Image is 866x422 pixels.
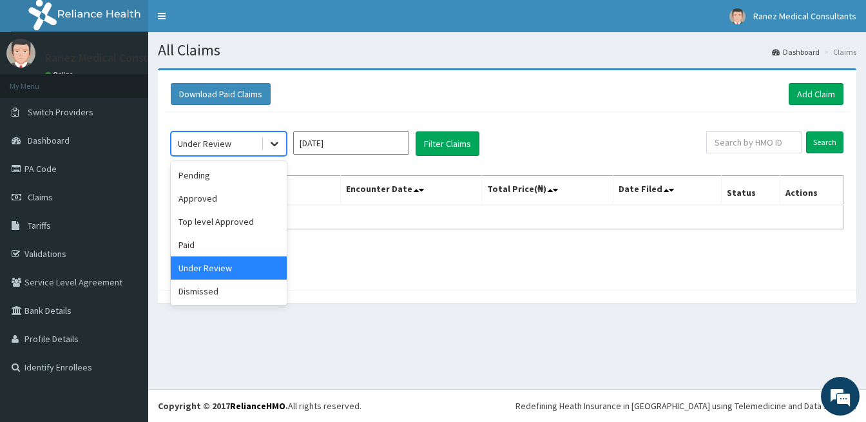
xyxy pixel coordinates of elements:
[171,187,287,210] div: Approved
[789,83,843,105] a: Add Claim
[171,256,287,280] div: Under Review
[482,176,613,206] th: Total Price(₦)
[171,233,287,256] div: Paid
[148,389,866,422] footer: All rights reserved.
[75,128,178,258] span: We're online!
[28,220,51,231] span: Tariffs
[772,46,820,57] a: Dashboard
[211,6,242,37] div: Minimize live chat window
[178,137,231,150] div: Under Review
[729,8,746,24] img: User Image
[171,164,287,187] div: Pending
[171,280,287,303] div: Dismissed
[6,283,245,329] textarea: Type your message and hit 'Enter'
[780,176,843,206] th: Actions
[28,135,70,146] span: Dashboard
[416,131,479,156] button: Filter Claims
[28,191,53,203] span: Claims
[293,131,409,155] input: Select Month and Year
[753,10,856,22] span: Ranez Medical Consultants
[706,131,802,153] input: Search by HMO ID
[171,83,271,105] button: Download Paid Claims
[6,39,35,68] img: User Image
[67,72,216,89] div: Chat with us now
[821,46,856,57] li: Claims
[806,131,843,153] input: Search
[515,399,856,412] div: Redefining Heath Insurance in [GEOGRAPHIC_DATA] using Telemedicine and Data Science!
[613,176,721,206] th: Date Filed
[340,176,482,206] th: Encounter Date
[45,70,76,79] a: Online
[158,42,856,59] h1: All Claims
[158,400,288,412] strong: Copyright © 2017 .
[45,52,180,64] p: Ranez Medical Consultants
[722,176,780,206] th: Status
[171,210,287,233] div: Top level Approved
[28,106,93,118] span: Switch Providers
[24,64,52,97] img: d_794563401_company_1708531726252_794563401
[230,400,285,412] a: RelianceHMO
